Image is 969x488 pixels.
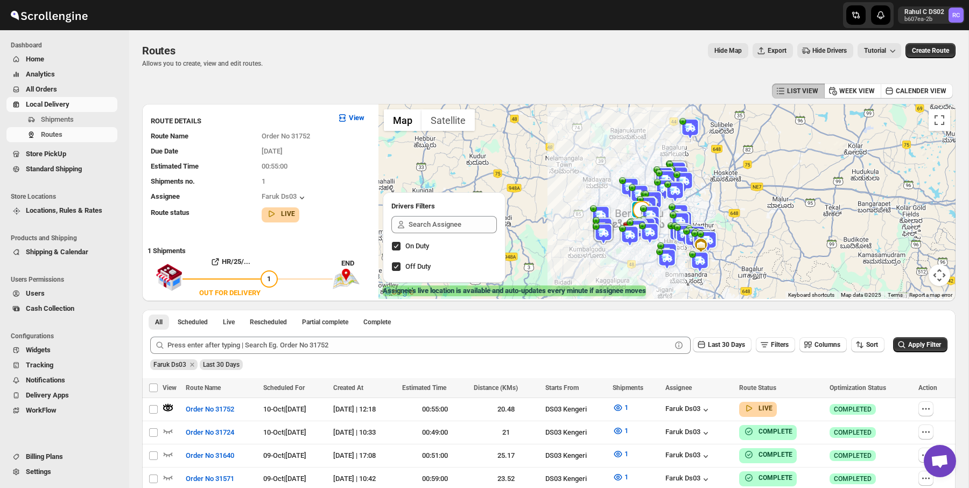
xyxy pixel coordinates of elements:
span: Map data ©2025 [841,292,881,298]
span: Shipping & Calendar [26,248,88,256]
span: COMPLETED [834,475,872,483]
button: Filters [756,337,795,352]
span: Live [223,318,235,326]
p: Rahul C DS02 [904,8,944,16]
span: WEEK VIEW [839,87,875,95]
button: Locations, Rules & Rates [6,203,117,218]
span: Optimization Status [830,384,886,392]
span: Users [26,289,45,297]
span: Notifications [26,376,65,384]
button: Faruk Ds03 [665,474,711,485]
span: [DATE] [262,147,283,155]
span: Route Name [151,132,188,140]
button: View [331,109,371,127]
img: Google [381,285,417,299]
span: Last 30 Days [708,341,745,348]
img: trip_end.png [333,269,360,289]
button: Shipments [6,112,117,127]
b: View [349,114,364,122]
span: Local Delivery [26,100,69,108]
button: Sort [851,337,884,352]
button: Order No 31571 [179,470,241,487]
button: WorkFlow [6,403,117,418]
text: RC [952,12,960,19]
input: Press enter after typing | Search Eg. Order No 31752 [167,337,671,354]
button: Hide Drivers [797,43,853,58]
button: Widgets [6,343,117,358]
button: Billing Plans [6,449,117,464]
span: Apply Filter [908,341,941,348]
span: Sort [866,341,878,348]
span: Cash Collection [26,304,74,312]
b: COMPLETE [759,428,792,435]
span: Faruk Ds03 [153,361,186,368]
span: Starts From [545,384,579,392]
span: Shipments [41,115,74,123]
span: 1 [624,473,628,481]
button: HR/25/... [182,253,278,270]
div: DS03 Kengeri [545,473,607,484]
button: Order No 31752 [179,401,241,418]
div: 25.17 [474,450,539,461]
span: Store PickUp [26,150,66,158]
div: [DATE] | 10:33 [333,427,396,438]
span: Shipments no. [151,177,195,185]
span: Create Route [912,46,949,55]
button: Order No 31724 [179,424,241,441]
span: Estimated Time [151,162,199,170]
button: Tutorial [858,43,901,58]
span: Route status [151,208,189,217]
div: [DATE] | 17:08 [333,450,396,461]
span: Billing Plans [26,452,63,461]
p: b607ea-2b [904,16,944,23]
div: 1 [631,201,652,222]
button: Map action label [708,43,748,58]
span: Assignee [665,384,692,392]
span: Partial complete [302,318,348,326]
button: Last 30 Days [693,337,752,352]
span: Action [918,384,937,392]
span: Tutorial [864,47,886,55]
button: Columns [799,337,847,352]
div: OUT FOR DELIVERY [199,288,261,298]
div: DS03 Kengeri [545,450,607,461]
button: COMPLETE [743,472,792,483]
span: 10-Oct | [DATE] [263,428,306,436]
span: COMPLETED [834,405,872,414]
span: Rescheduled [250,318,287,326]
span: Export [768,46,787,55]
button: Keyboard shortcuts [788,291,834,299]
span: Store Locations [11,192,122,201]
a: Terms (opens in new tab) [888,292,903,298]
span: All [155,318,163,326]
span: Complete [363,318,391,326]
span: 10-Oct | [DATE] [263,405,306,413]
span: Delivery Apps [26,391,69,399]
button: User menu [898,6,965,24]
button: 1 [606,422,635,440]
b: COMPLETE [759,474,792,482]
button: Show street map [384,109,422,131]
span: Widgets [26,346,51,354]
button: CALENDER VIEW [881,83,953,99]
button: LIST VIEW [772,83,825,99]
b: LIVE [281,210,295,218]
button: Tracking [6,358,117,373]
label: Assignee's live location is available and auto-updates every minute if assignee moves [383,285,646,296]
span: Shipments [613,384,643,392]
span: Filters [771,341,789,348]
span: LIST VIEW [787,87,818,95]
button: Create Route [905,43,956,58]
span: Scheduled For [263,384,305,392]
p: Allows you to create, view and edit routes. [142,59,263,68]
div: DS03 Kengeri [545,404,607,415]
button: Delivery Apps [6,388,117,403]
span: Order No 31724 [186,427,234,438]
span: Users Permissions [11,275,122,284]
div: Faruk Ds03 [262,192,307,203]
div: [DATE] | 12:18 [333,404,396,415]
span: Created At [333,384,363,392]
span: 09-Oct | [DATE] [263,451,306,459]
span: Order No 31752 [186,404,234,415]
